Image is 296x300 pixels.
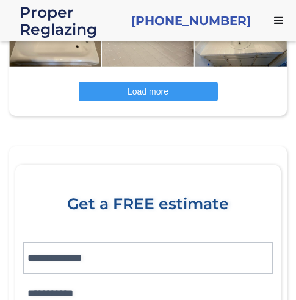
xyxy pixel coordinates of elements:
[27,195,269,246] div: Get a FREE estimate
[20,4,121,38] div: Proper Reglazing
[20,4,121,38] a: home
[131,12,251,29] a: [PHONE_NUMBER]
[79,82,218,101] button: Load more posts
[128,87,168,96] span: Load more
